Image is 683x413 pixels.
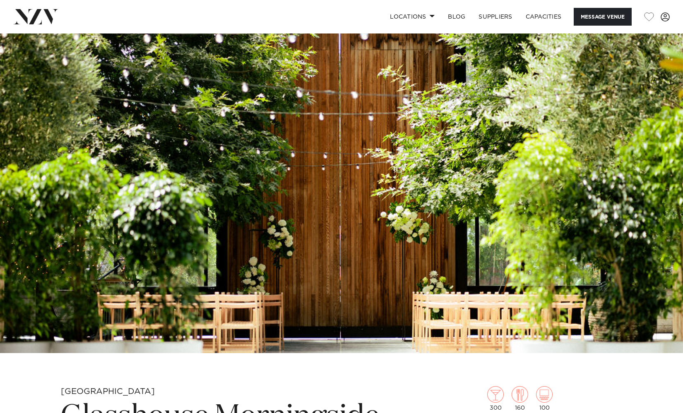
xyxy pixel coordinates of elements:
[13,9,58,24] img: nzv-logo.png
[487,386,504,411] div: 300
[61,387,155,396] small: [GEOGRAPHIC_DATA]
[487,386,504,403] img: cocktail.png
[441,8,472,26] a: BLOG
[472,8,519,26] a: SUPPLIERS
[512,386,528,403] img: dining.png
[512,386,528,411] div: 160
[383,8,441,26] a: Locations
[574,8,632,26] button: Message Venue
[536,386,553,411] div: 100
[536,386,553,403] img: theatre.png
[519,8,568,26] a: Capacities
